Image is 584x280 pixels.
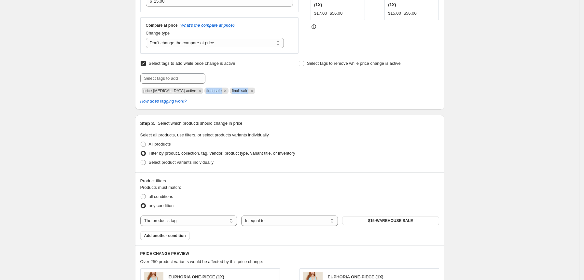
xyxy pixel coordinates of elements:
[140,99,187,104] a: How does tagging work?
[140,231,190,240] button: Add another condition
[249,88,255,94] button: Remove final_sale
[342,216,439,225] button: $15-WAREHOUSE SALE
[169,274,224,279] span: EUPHORIA ONE-PIECE (1X)
[222,88,228,94] button: Remove final sale
[140,73,205,84] input: Select tags to add
[140,178,439,184] div: Product filters
[149,203,174,208] span: any condition
[144,89,196,93] span: price-change-job-active
[149,61,235,66] span: Select tags to add while price change is active
[158,120,242,127] p: Select which products should change in price
[144,233,186,238] span: Add another condition
[149,194,173,199] span: all conditions
[404,10,417,17] strike: $56.00
[206,89,222,93] span: final sale
[149,160,214,165] span: Select product variants individually
[307,61,401,66] span: Select tags to remove while price change is active
[146,23,178,28] h3: Compare at price
[180,23,235,28] button: What's the compare at price?
[232,89,248,93] span: final_sale
[197,88,203,94] button: Remove price-change-job-active
[140,259,263,264] span: Over 250 product variants would be affected by this price change:
[140,133,269,137] span: Select all products, use filters, or select products variants individually
[388,10,401,17] div: $15.00
[140,120,155,127] h2: Step 3.
[149,142,171,147] span: All products
[149,151,295,156] span: Filter by product, collection, tag, vendor, product type, variant title, or inventory
[140,185,181,190] span: Products must match:
[368,218,413,223] span: $15-WAREHOUSE SALE
[330,10,343,17] strike: $56.00
[314,10,327,17] div: $17.00
[328,274,383,279] span: EUPHORIA ONE-PIECE (1X)
[140,251,439,256] h6: PRICE CHANGE PREVIEW
[146,31,170,35] span: Change type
